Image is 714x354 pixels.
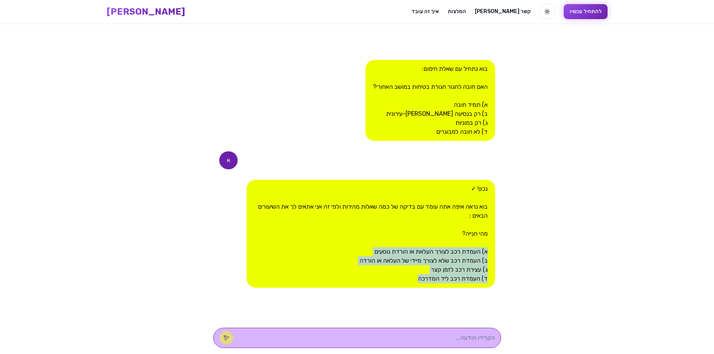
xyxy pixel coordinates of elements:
button: להתחיל עכשיו [564,4,608,19]
a: המלצות [448,8,466,15]
div: א [219,151,238,169]
a: [PERSON_NAME] [107,6,185,18]
div: נכון! ✓ בוא נראה איפה אתה עומד עם בדיקה של כמה שאלות מהירות ולפי זה אני אתאים לך את השיעורים הבאי... [247,180,495,288]
a: [PERSON_NAME] קשר [475,8,531,15]
div: בוא נתחיל עם שאלת חימום: האם חובה לחגור חגורת בטיחות במושב האחורי? א) תמיד חובה ב) רק בנסיעה [PER... [365,60,495,141]
a: איך זה עובד [412,8,439,15]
